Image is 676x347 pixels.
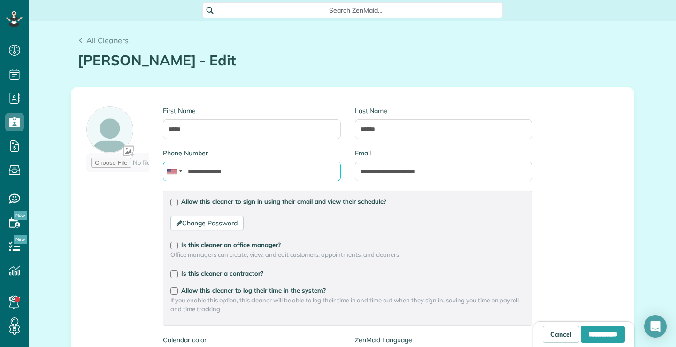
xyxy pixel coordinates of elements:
[170,216,243,230] a: Change Password
[163,148,340,158] label: Phone Number
[355,148,532,158] label: Email
[181,198,386,205] span: Allow this cleaner to sign in using their email and view their schedule?
[14,235,27,244] span: New
[181,270,263,277] span: Is this cleaner a contractor?
[644,315,667,338] div: Open Intercom Messenger
[355,335,469,345] label: ZenMaid Language
[163,106,340,116] label: First Name
[181,241,281,248] span: Is this cleaner an office manager?
[543,326,579,343] a: Cancel
[355,106,532,116] label: Last Name
[170,296,525,314] span: If you enable this option, this cleaner will be able to log their time in and time out when they ...
[170,250,525,259] span: Office managers can create, view, and edit customers, appointments, and cleaners
[163,335,206,345] label: Calendar color
[78,35,129,46] a: All Cleaners
[14,211,27,220] span: New
[181,286,326,294] span: Allow this cleaner to log their time in the system?
[86,36,129,45] span: All Cleaners
[163,162,185,181] div: United States: +1
[78,53,627,68] h1: [PERSON_NAME] - Edit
